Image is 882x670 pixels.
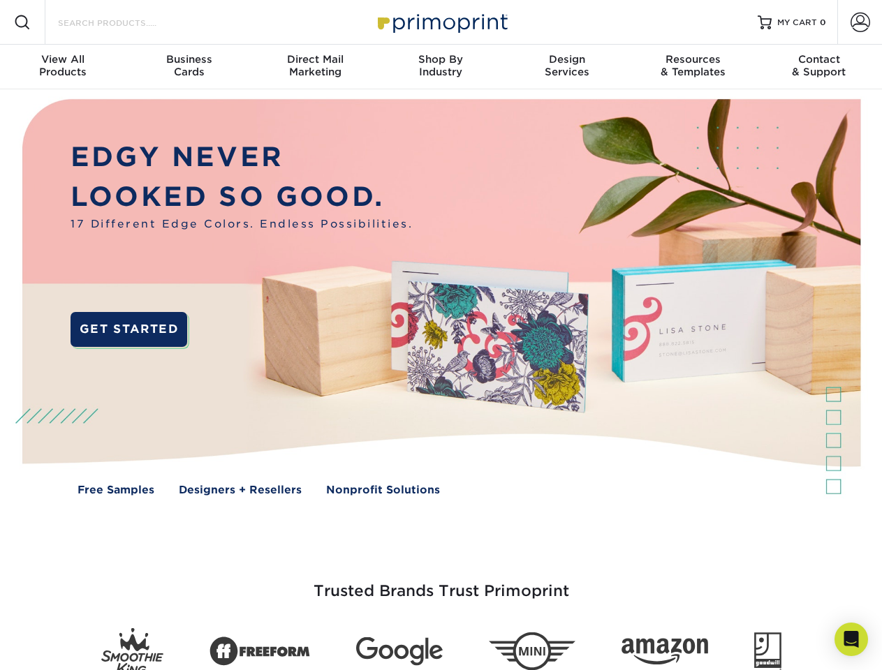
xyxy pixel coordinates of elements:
div: Cards [126,53,251,78]
span: 17 Different Edge Colors. Endless Possibilities. [71,216,413,232]
div: Industry [378,53,504,78]
a: Contact& Support [756,45,882,89]
img: Google [356,637,443,666]
img: Primoprint [372,7,511,37]
a: Nonprofit Solutions [326,482,440,498]
a: DesignServices [504,45,630,89]
div: Marketing [252,53,378,78]
h3: Trusted Brands Trust Primoprint [33,549,850,617]
p: LOOKED SO GOOD. [71,177,413,217]
img: Goodwill [754,632,781,670]
p: EDGY NEVER [71,137,413,177]
div: & Support [756,53,882,78]
a: Designers + Resellers [179,482,302,498]
img: Amazon [622,639,708,665]
span: Business [126,53,251,66]
span: MY CART [777,17,817,29]
a: Direct MailMarketing [252,45,378,89]
a: Free Samples [78,482,154,498]
a: BusinessCards [126,45,251,89]
a: Shop ByIndustry [378,45,504,89]
input: SEARCH PRODUCTS..... [57,14,193,31]
span: Resources [630,53,756,66]
a: Resources& Templates [630,45,756,89]
span: Shop By [378,53,504,66]
div: Open Intercom Messenger [835,623,868,656]
span: Direct Mail [252,53,378,66]
a: GET STARTED [71,312,187,347]
div: & Templates [630,53,756,78]
span: Design [504,53,630,66]
div: Services [504,53,630,78]
span: 0 [820,17,826,27]
span: Contact [756,53,882,66]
